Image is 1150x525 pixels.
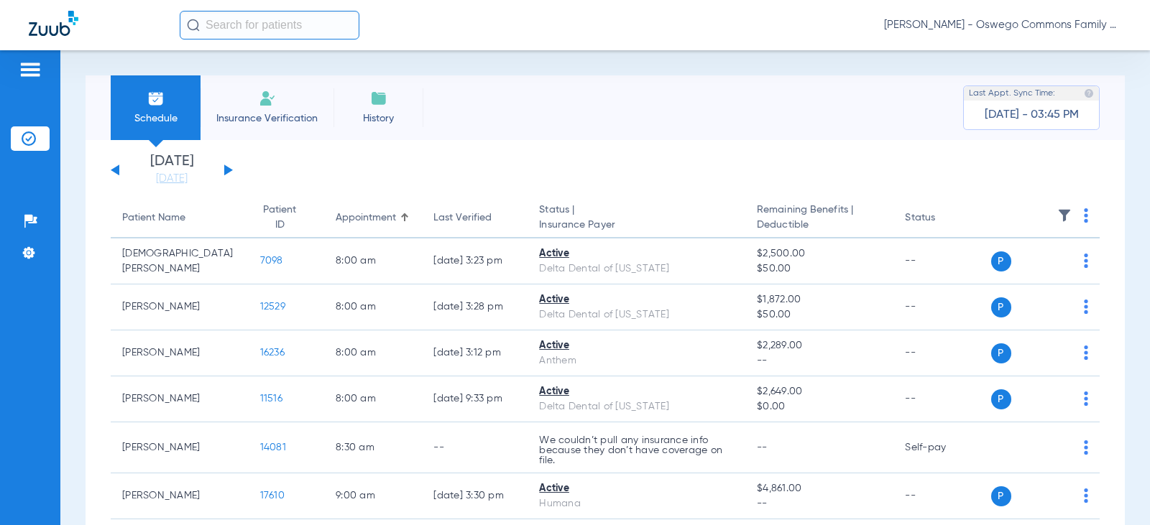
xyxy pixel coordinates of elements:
span: History [344,111,413,126]
img: group-dot-blue.svg [1084,488,1088,503]
td: [PERSON_NAME] [111,473,249,519]
span: 14081 [260,442,286,452]
div: Appointment [336,210,396,226]
th: Status | [528,198,745,238]
div: Last Verified [433,210,492,226]
span: $4,861.00 [757,481,882,496]
p: We couldn’t pull any insurance info because they don’t have coverage on file. [539,435,734,465]
div: Active [539,384,734,399]
img: History [370,90,387,107]
span: 17610 [260,491,285,501]
input: Search for patients [180,11,359,40]
td: -- [893,473,990,519]
div: Last Verified [433,210,516,226]
th: Remaining Benefits | [745,198,893,238]
span: P [991,251,1011,271]
div: Patient ID [260,203,313,233]
td: [DATE] 9:33 PM [422,376,528,422]
span: 11516 [260,394,282,404]
span: Insurance Verification [211,111,323,126]
img: last sync help info [1084,88,1094,98]
div: Humana [539,496,734,511]
div: Active [539,481,734,496]
span: P [991,486,1011,506]
td: [DEMOGRAPHIC_DATA][PERSON_NAME] [111,238,249,284]
span: $1,872.00 [757,292,882,307]
td: 8:00 AM [324,238,422,284]
span: Deductible [757,218,882,233]
td: -- [422,422,528,473]
img: Search Icon [187,19,200,32]
td: [DATE] 3:12 PM [422,330,528,376]
span: 12529 [260,302,285,312]
span: -- [757,496,882,511]
span: $50.00 [757,307,882,322]
span: -- [757,442,768,452]
span: $2,649.00 [757,384,882,399]
td: 8:00 AM [324,330,422,376]
span: $50.00 [757,261,882,277]
img: group-dot-blue.svg [1084,299,1088,314]
span: Last Appt. Sync Time: [969,86,1055,101]
img: Schedule [147,90,165,107]
td: [PERSON_NAME] [111,284,249,330]
td: -- [893,284,990,330]
span: Schedule [121,111,190,126]
span: 7098 [260,256,283,266]
div: Appointment [336,210,410,226]
td: 8:00 AM [324,284,422,330]
span: -- [757,353,882,368]
td: [DATE] 3:30 PM [422,473,528,519]
span: $0.00 [757,399,882,414]
td: -- [893,238,990,284]
span: P [991,297,1011,317]
span: P [991,389,1011,409]
div: Patient ID [260,203,300,233]
td: [DATE] 3:28 PM [422,284,528,330]
div: Delta Dental of [US_STATE] [539,261,734,277]
img: group-dot-blue.svg [1084,391,1088,406]
div: Anthem [539,353,734,368]
div: Active [539,246,734,261]
img: group-dot-blue.svg [1084,440,1088,455]
span: 16236 [260,348,285,358]
img: group-dot-blue.svg [1084,345,1088,360]
div: Patient Name [122,210,237,226]
span: [DATE] - 03:45 PM [985,108,1079,122]
div: Active [539,292,734,307]
td: 8:30 AM [324,422,422,473]
td: [PERSON_NAME] [111,376,249,422]
td: 9:00 AM [324,473,422,519]
img: Zuub Logo [29,11,78,36]
td: Self-pay [893,422,990,473]
a: [DATE] [129,172,215,186]
span: $2,500.00 [757,246,882,261]
img: group-dot-blue.svg [1084,208,1088,223]
img: filter.svg [1057,208,1072,223]
div: Delta Dental of [US_STATE] [539,307,734,322]
img: group-dot-blue.svg [1084,254,1088,268]
img: Manual Insurance Verification [259,90,276,107]
div: Active [539,338,734,353]
td: 8:00 AM [324,376,422,422]
td: [PERSON_NAME] [111,422,249,473]
li: [DATE] [129,154,215,186]
span: $2,289.00 [757,338,882,353]
span: [PERSON_NAME] - Oswego Commons Family Dental [884,18,1121,32]
th: Status [893,198,990,238]
td: -- [893,330,990,376]
span: P [991,343,1011,363]
td: [PERSON_NAME] [111,330,249,376]
span: Insurance Payer [539,218,734,233]
td: -- [893,376,990,422]
td: [DATE] 3:23 PM [422,238,528,284]
div: Delta Dental of [US_STATE] [539,399,734,414]
div: Patient Name [122,210,185,226]
img: hamburger-icon [19,61,42,78]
